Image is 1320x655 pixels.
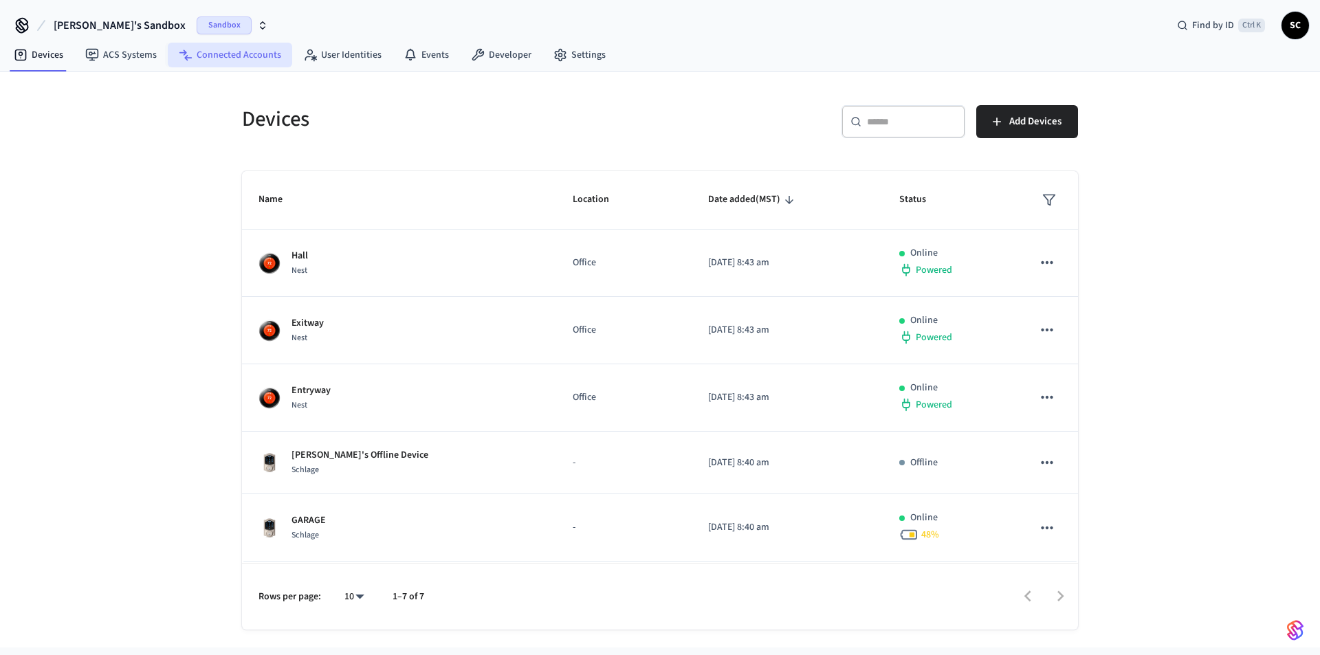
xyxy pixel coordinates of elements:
p: Online [910,313,938,328]
div: 10 [338,587,371,607]
p: Rows per page: [258,590,321,604]
span: Powered [916,398,952,412]
div: Find by IDCtrl K [1166,13,1276,38]
p: [DATE] 8:43 am [708,256,866,270]
a: Developer [460,43,542,67]
span: [PERSON_NAME]'s Sandbox [54,17,186,34]
span: Location [573,189,627,210]
span: SC [1283,13,1308,38]
img: nest_learning_thermostat [258,387,280,409]
p: Online [910,511,938,525]
a: Connected Accounts [168,43,292,67]
span: Ctrl K [1238,19,1265,32]
p: Hall [291,249,308,263]
span: Nest [291,399,307,411]
p: Exitway [291,316,324,331]
p: Entryway [291,384,331,398]
a: Events [393,43,460,67]
p: Office [573,390,675,405]
span: Schlage [291,464,319,476]
p: - [573,520,675,535]
p: Office [573,323,675,337]
a: Settings [542,43,617,67]
p: Offline [910,456,938,470]
h5: Devices [242,105,652,133]
span: Nest [291,265,307,276]
p: [DATE] 8:40 am [708,520,866,535]
p: Office [573,256,675,270]
p: [DATE] 8:43 am [708,323,866,337]
button: Add Devices [976,105,1078,138]
span: Schlage [291,529,319,541]
span: Add Devices [1009,113,1061,131]
a: Devices [3,43,74,67]
img: nest_learning_thermostat [258,320,280,342]
button: SC [1281,12,1309,39]
span: Find by ID [1192,19,1234,32]
span: Date added(MST) [708,189,798,210]
p: Online [910,381,938,395]
p: [PERSON_NAME]'s Offline Device [291,448,428,463]
img: Schlage Sense Smart Deadbolt with Camelot Trim, Front [258,452,280,474]
img: Schlage Sense Smart Deadbolt with Camelot Trim, Front [258,517,280,539]
span: Nest [291,332,307,344]
img: SeamLogoGradient.69752ec5.svg [1287,619,1303,641]
span: Name [258,189,300,210]
a: ACS Systems [74,43,168,67]
span: Powered [916,263,952,277]
p: GARAGE [291,513,326,528]
a: User Identities [292,43,393,67]
p: [DATE] 8:40 am [708,456,866,470]
span: Status [899,189,944,210]
span: 48 % [921,528,939,542]
span: Sandbox [197,16,252,34]
span: Powered [916,331,952,344]
p: - [573,456,675,470]
img: nest_learning_thermostat [258,252,280,274]
p: 1–7 of 7 [393,590,424,604]
p: [DATE] 8:43 am [708,390,866,405]
p: Online [910,246,938,260]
